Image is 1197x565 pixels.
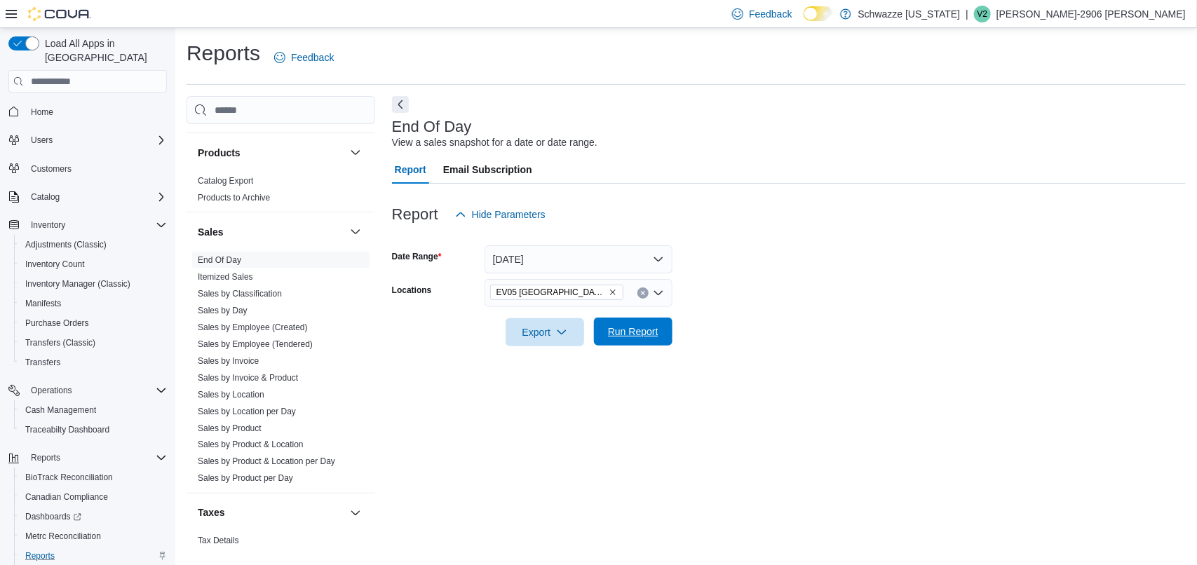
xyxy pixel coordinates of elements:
a: Dashboards [20,508,87,525]
button: Products [347,144,364,161]
a: Sales by Product & Location per Day [198,457,335,467]
button: Manifests [14,294,173,313]
button: Remove EV05 Uptown from selection in this group [609,288,617,297]
button: [DATE] [485,245,672,273]
button: Transfers (Classic) [14,333,173,353]
span: Sales by Invoice & Product [198,372,298,383]
span: Users [31,135,53,146]
a: BioTrack Reconciliation [20,469,119,486]
span: Cash Management [25,404,96,416]
div: Sales [187,252,375,493]
span: Inventory Manager (Classic) [20,275,167,292]
input: Dark Mode [804,6,833,21]
button: Inventory Manager (Classic) [14,274,173,294]
span: Purchase Orders [25,318,89,329]
button: Customers [3,158,173,179]
a: Tax Details [198,536,239,546]
button: Operations [25,382,78,399]
span: Traceabilty Dashboard [25,424,109,435]
span: Traceabilty Dashboard [20,421,167,438]
span: Reports [25,449,167,466]
button: Run Report [594,318,672,346]
a: Dashboards [14,507,173,526]
span: Inventory Count [20,256,167,273]
div: View a sales snapshot for a date or date range. [392,135,597,150]
a: Metrc Reconciliation [20,528,107,545]
span: Sales by Employee (Tendered) [198,339,313,350]
button: Home [3,101,173,121]
a: Sales by Day [198,306,248,315]
span: Hide Parameters [472,207,546,222]
button: Adjustments (Classic) [14,235,173,254]
a: Canadian Compliance [20,489,114,505]
span: Inventory Manager (Classic) [25,278,130,290]
button: Sales [347,224,364,240]
a: Traceabilty Dashboard [20,421,115,438]
div: Products [187,172,375,212]
a: End Of Day [198,255,241,265]
button: Products [198,146,344,160]
button: Export [506,318,584,346]
label: Date Range [392,251,442,262]
span: Transfers [20,354,167,371]
span: Home [31,107,53,118]
span: Dashboards [25,511,81,522]
label: Locations [392,285,432,296]
button: Traceabilty Dashboard [14,420,173,440]
span: Inventory [25,217,167,233]
span: Operations [31,385,72,396]
span: EV05 [GEOGRAPHIC_DATA] [496,285,606,299]
button: Metrc Reconciliation [14,526,173,546]
a: Products to Archive [198,193,270,203]
span: Canadian Compliance [25,491,108,503]
a: Inventory Manager (Classic) [20,275,136,292]
a: Sales by Location [198,390,264,400]
span: Transfers [25,357,60,368]
button: Cash Management [14,400,173,420]
a: Sales by Product & Location [198,440,304,450]
span: Reports [20,547,167,564]
button: Clear input [637,287,649,299]
button: Transfers [14,353,173,372]
span: Report [395,156,426,184]
span: Customers [31,163,72,175]
span: Customers [25,160,167,177]
span: Sales by Product [198,423,262,434]
span: Feedback [291,50,334,64]
a: Sales by Product [198,423,262,433]
span: Load All Apps in [GEOGRAPHIC_DATA] [39,36,167,64]
span: Sales by Product per Day [198,473,293,484]
a: Reports [20,547,60,564]
button: Next [392,96,409,113]
span: BioTrack Reconciliation [25,472,113,483]
a: Purchase Orders [20,315,95,332]
a: Sales by Invoice & Product [198,373,298,383]
a: Sales by Location per Day [198,407,296,416]
span: Sales by Location [198,389,264,400]
a: Transfers [20,354,66,371]
a: Sales by Invoice [198,356,259,366]
span: Itemized Sales [198,271,253,282]
span: Catalog Export [198,175,253,186]
span: Email Subscription [443,156,532,184]
a: Sales by Classification [198,289,282,299]
h3: Sales [198,225,224,239]
a: Itemized Sales [198,272,253,282]
span: Export [514,318,576,346]
a: Feedback [269,43,339,72]
span: Tax Details [198,536,239,547]
button: Catalog [25,189,65,205]
button: Operations [3,381,173,400]
span: Sales by Classification [198,288,282,299]
h1: Reports [187,39,260,67]
span: Catalog [25,189,167,205]
span: Operations [25,382,167,399]
span: Manifests [25,298,61,309]
span: Inventory [31,219,65,231]
button: Sales [198,225,344,239]
span: Run Report [608,325,658,339]
span: Sales by Day [198,305,248,316]
a: Sales by Employee (Tendered) [198,339,313,349]
div: Veronica-2906 Garcia [974,6,991,22]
